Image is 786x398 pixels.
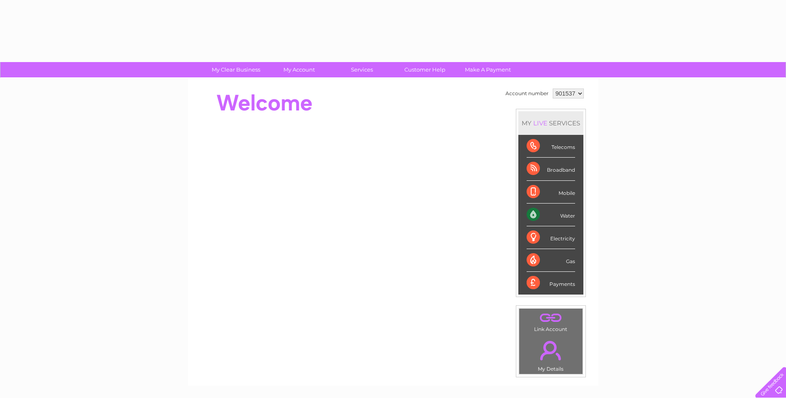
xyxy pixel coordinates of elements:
a: . [521,311,580,325]
div: Mobile [527,181,575,204]
div: Payments [527,272,575,294]
td: My Details [519,334,583,374]
div: MY SERVICES [518,111,583,135]
a: Customer Help [391,62,459,77]
td: Link Account [519,308,583,334]
div: Water [527,204,575,226]
div: LIVE [532,119,549,127]
a: Services [328,62,396,77]
div: Electricity [527,226,575,249]
a: My Account [265,62,333,77]
a: . [521,336,580,365]
a: Make A Payment [454,62,522,77]
div: Telecoms [527,135,575,158]
div: Gas [527,249,575,272]
td: Account number [503,86,551,101]
a: My Clear Business [202,62,270,77]
div: Broadband [527,158,575,180]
